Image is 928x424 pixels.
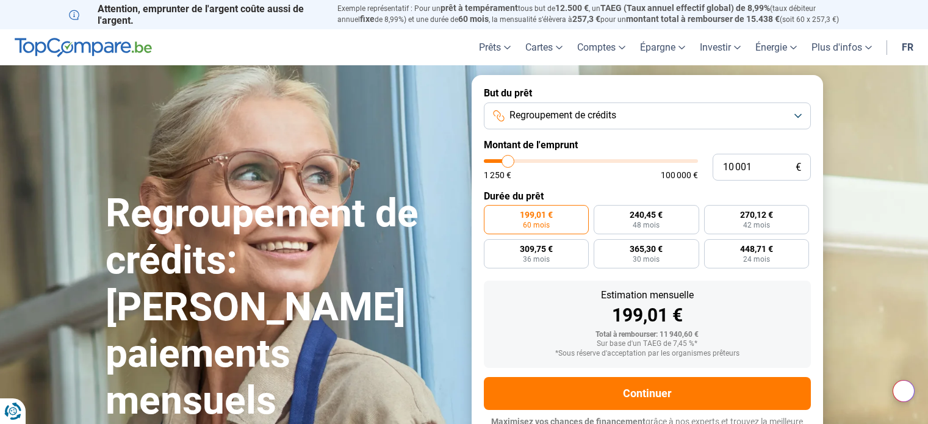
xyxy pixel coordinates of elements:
[570,29,633,65] a: Comptes
[484,139,811,151] label: Montant de l'emprunt
[441,3,518,13] span: prêt à tempérament
[796,162,801,173] span: €
[484,171,511,179] span: 1 250 €
[740,245,773,253] span: 448,71 €
[630,210,663,219] span: 240,45 €
[600,3,770,13] span: TAEG (Taux annuel effectif global) de 8,99%
[555,3,589,13] span: 12.500 €
[509,109,616,122] span: Regroupement de crédits
[633,256,660,263] span: 30 mois
[472,29,518,65] a: Prêts
[484,190,811,202] label: Durée du prêt
[804,29,879,65] a: Plus d'infos
[633,221,660,229] span: 48 mois
[484,87,811,99] label: But du prêt
[740,210,773,219] span: 270,12 €
[484,377,811,410] button: Continuer
[633,29,692,65] a: Épargne
[630,245,663,253] span: 365,30 €
[494,350,801,358] div: *Sous réserve d'acceptation par les organismes prêteurs
[743,221,770,229] span: 42 mois
[692,29,748,65] a: Investir
[520,245,553,253] span: 309,75 €
[360,14,375,24] span: fixe
[748,29,804,65] a: Énergie
[484,102,811,129] button: Regroupement de crédits
[15,38,152,57] img: TopCompare
[523,256,550,263] span: 36 mois
[458,14,489,24] span: 60 mois
[494,331,801,339] div: Total à rembourser: 11 940,60 €
[661,171,698,179] span: 100 000 €
[518,29,570,65] a: Cartes
[69,3,323,26] p: Attention, emprunter de l'argent coûte aussi de l'argent.
[494,306,801,325] div: 199,01 €
[626,14,780,24] span: montant total à rembourser de 15.438 €
[520,210,553,219] span: 199,01 €
[494,340,801,348] div: Sur base d'un TAEG de 7,45 %*
[523,221,550,229] span: 60 mois
[572,14,600,24] span: 257,3 €
[337,3,860,25] p: Exemple représentatif : Pour un tous but de , un (taux débiteur annuel de 8,99%) et une durée de ...
[743,256,770,263] span: 24 mois
[494,290,801,300] div: Estimation mensuelle
[894,29,921,65] a: fr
